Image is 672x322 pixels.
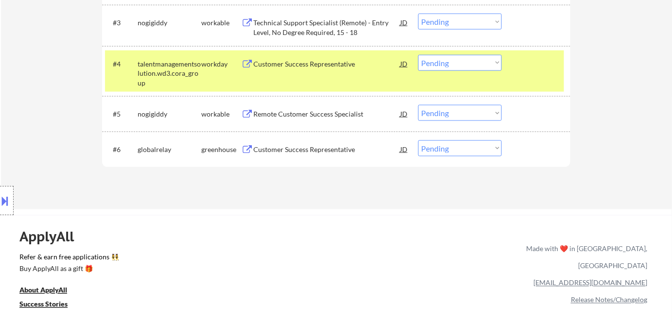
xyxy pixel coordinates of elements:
[399,14,409,31] div: JD
[253,109,400,119] div: Remote Customer Success Specialist
[201,145,241,154] div: greenhouse
[399,105,409,122] div: JD
[571,296,648,304] a: Release Notes/Changelog
[399,140,409,158] div: JD
[138,18,201,28] div: nogigiddy
[253,59,400,69] div: Customer Success Representative
[201,59,241,69] div: workday
[113,59,130,69] div: #4
[201,18,241,28] div: workable
[253,145,400,154] div: Customer Success Representative
[113,18,130,28] div: #3
[533,279,648,287] a: [EMAIL_ADDRESS][DOMAIN_NAME]
[522,240,648,274] div: Made with ❤️ in [GEOGRAPHIC_DATA], [GEOGRAPHIC_DATA]
[138,59,201,88] div: talentmanagementsolution.wd3.cora_group
[399,55,409,72] div: JD
[201,109,241,119] div: workable
[253,18,400,37] div: Technical Support Specialist (Remote) - Entry Level, No Degree Required, 15 - 18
